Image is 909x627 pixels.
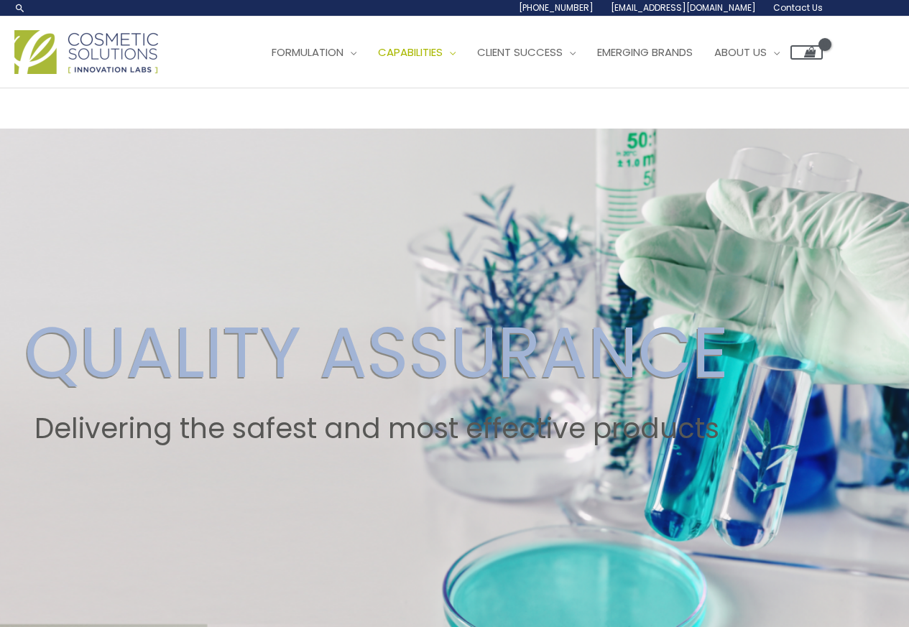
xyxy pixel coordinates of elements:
[466,31,586,74] a: Client Success
[790,45,823,60] a: View Shopping Cart, empty
[14,2,26,14] a: Search icon link
[14,30,158,74] img: Cosmetic Solutions Logo
[250,31,823,74] nav: Site Navigation
[586,31,703,74] a: Emerging Brands
[261,31,367,74] a: Formulation
[477,45,563,60] span: Client Success
[611,1,756,14] span: [EMAIL_ADDRESS][DOMAIN_NAME]
[367,31,466,74] a: Capabilities
[272,45,343,60] span: Formulation
[703,31,790,74] a: About Us
[378,45,443,60] span: Capabilities
[519,1,594,14] span: [PHONE_NUMBER]
[773,1,823,14] span: Contact Us
[24,412,729,445] h2: Delivering the safest and most effective products
[597,45,693,60] span: Emerging Brands
[24,310,729,395] h2: QUALITY ASSURANCE
[714,45,767,60] span: About Us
